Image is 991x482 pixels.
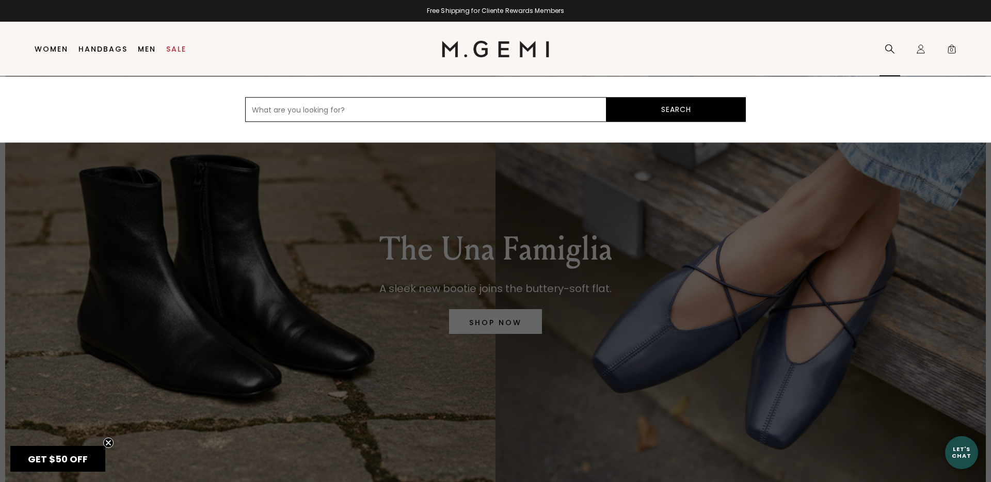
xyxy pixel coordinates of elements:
input: What are you looking for? [245,97,606,122]
img: M.Gemi [442,41,550,57]
div: Let's Chat [945,446,978,459]
a: Women [35,45,68,53]
a: Handbags [78,45,127,53]
button: Close teaser [103,438,114,448]
div: GET $50 OFFClose teaser [10,446,105,472]
a: Sale [166,45,186,53]
span: GET $50 OFF [28,453,88,465]
span: 0 [947,46,957,56]
a: Men [138,45,156,53]
button: Search [606,97,746,122]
